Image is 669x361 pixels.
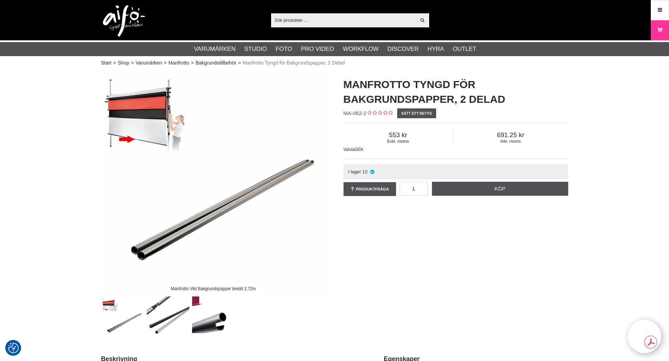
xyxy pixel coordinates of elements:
[131,59,134,67] span: >
[387,45,419,54] a: Discover
[164,59,166,67] span: >
[103,5,145,37] img: logo.png
[192,296,235,339] img: Lås fast pappret runt aluminiumstången med platshöljet
[101,70,326,295] img: Manfrotto Vikt Bakgrundspapper bredd 2,72m
[343,77,568,107] h1: Manfrotto Tyngd för Bakgrundspapper, 2 Delad
[453,131,568,139] span: 691.25
[301,45,334,54] a: Pro Video
[118,59,129,67] a: Shop
[271,15,416,25] input: Sök produkter ...
[343,45,379,54] a: Workflow
[343,139,453,144] span: Exkl. moms
[343,110,367,116] span: MA-062-2
[432,182,568,196] a: Köp
[191,59,194,67] span: >
[8,343,19,353] img: Revisit consent button
[101,59,112,67] a: Start
[366,110,393,117] div: Kundbetyg: 0
[369,169,375,174] i: I lager
[453,45,476,54] a: Outlet
[147,296,189,339] img: Tvådelad pappersvikt med låsande plashölje
[355,147,363,152] span: SEK
[101,296,144,339] img: Manfrotto Vikt Bakgrundspapper bredd 2,72m
[362,169,368,174] span: 12
[276,45,292,54] a: Foto
[343,147,355,152] span: Valuta
[348,169,361,174] span: I lager
[169,59,189,67] a: Manfrotto
[427,45,444,54] a: Hyra
[136,59,162,67] a: Varumärken
[397,108,436,118] a: Sätt ett betyg
[113,59,116,67] span: >
[343,182,396,196] a: Produktfråga
[343,131,453,139] span: 553
[238,59,241,67] span: >
[453,139,568,144] span: Inkl. moms
[196,59,236,67] a: Bakgrundstillbehör
[165,282,262,295] div: Manfrotto Vikt Bakgrundspapper bredd 2,72m
[194,45,236,54] a: Varumärken
[244,45,267,54] a: Studio
[8,342,19,354] button: Samtyckesinställningar
[243,59,345,67] span: Manfrotto Tyngd för Bakgrundspapper, 2 Delad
